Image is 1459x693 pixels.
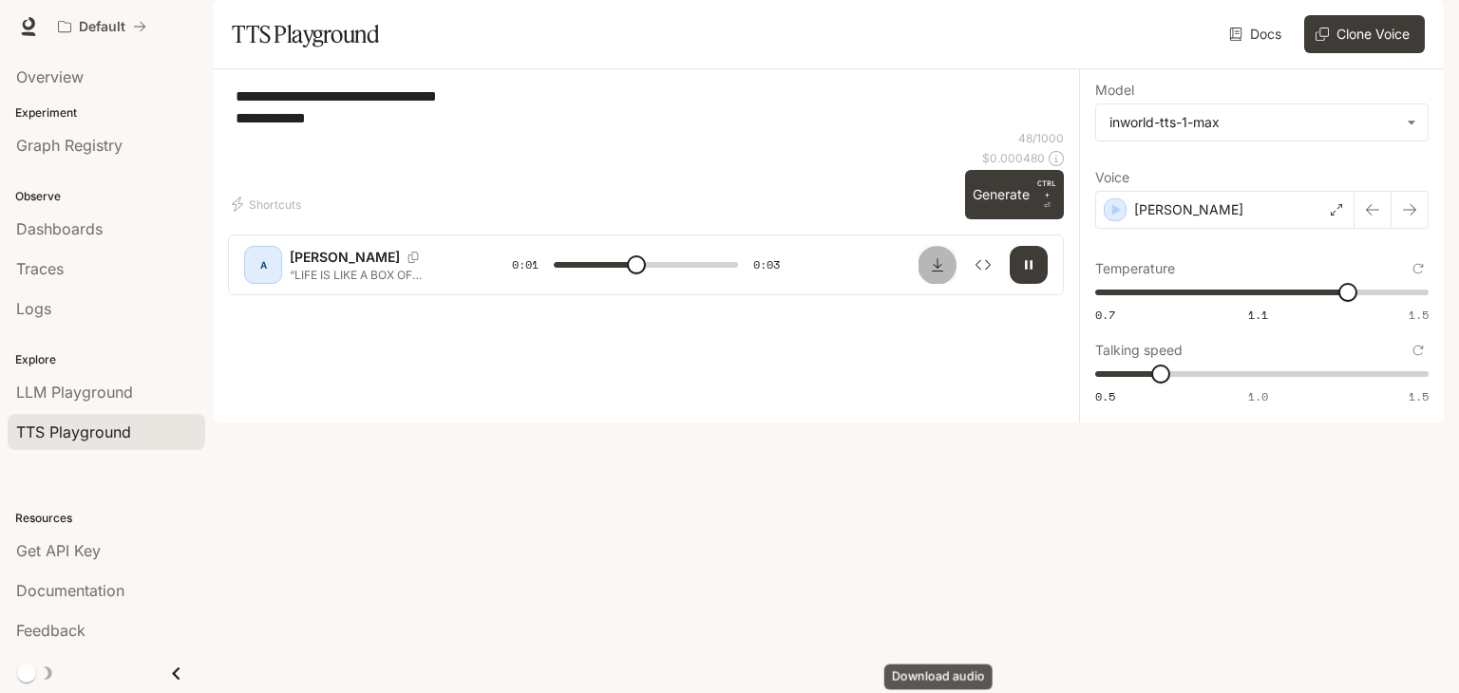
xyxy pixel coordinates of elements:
a: Docs [1225,15,1289,53]
button: Download audio [919,246,957,284]
p: Talking speed [1095,344,1183,357]
span: 0.5 [1095,388,1115,404]
div: inworld-tts-1-max [1109,113,1397,132]
button: GenerateCTRL +⏎ [965,170,1064,219]
p: 48 / 1000 [1018,130,1064,146]
div: Download audio [884,665,993,690]
button: Inspect [964,246,1002,284]
button: Reset to default [1408,258,1429,279]
div: inworld-tts-1-max [1096,104,1428,140]
button: Reset to default [1408,340,1429,361]
button: All workspaces [49,8,155,46]
p: Temperature [1095,262,1175,275]
p: Voice [1095,171,1129,184]
p: CTRL + [1037,178,1056,200]
span: 1.0 [1248,388,1268,404]
button: Copy Voice ID [400,252,426,263]
span: 1.1 [1248,307,1268,323]
p: Default [79,19,125,35]
p: Model [1095,84,1134,97]
p: ⏎ [1037,178,1056,212]
button: Shortcuts [228,189,309,219]
button: Clone Voice [1304,15,1425,53]
span: 0.7 [1095,307,1115,323]
p: [PERSON_NAME] [290,248,400,267]
span: 1.5 [1409,307,1429,323]
p: [PERSON_NAME] [1134,200,1243,219]
span: 1.5 [1409,388,1429,404]
div: A [248,250,278,280]
span: 0:01 [512,255,539,274]
span: 0:03 [753,255,780,274]
h1: TTS Playground [232,15,379,53]
p: “LIFE IS LIKE A BOX OF CHOCOLATES.” [PERSON_NAME] [290,267,466,283]
p: $ 0.000480 [982,150,1045,166]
